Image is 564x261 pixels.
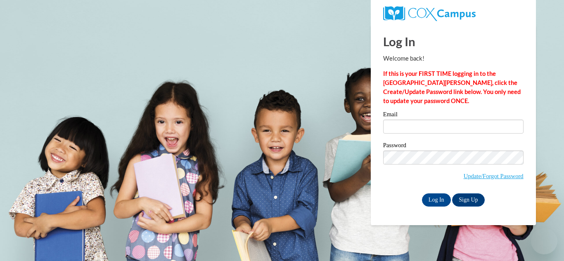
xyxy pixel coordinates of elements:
[531,228,557,254] iframe: Button to launch messaging window
[383,70,521,104] strong: If this is your FIRST TIME logging in to the [GEOGRAPHIC_DATA][PERSON_NAME], click the Create/Upd...
[383,54,524,63] p: Welcome back!
[452,193,484,207] a: Sign Up
[383,111,524,120] label: Email
[422,193,451,207] input: Log In
[383,142,524,150] label: Password
[383,6,524,21] a: COX Campus
[383,33,524,50] h1: Log In
[464,173,524,179] a: Update/Forgot Password
[383,6,476,21] img: COX Campus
